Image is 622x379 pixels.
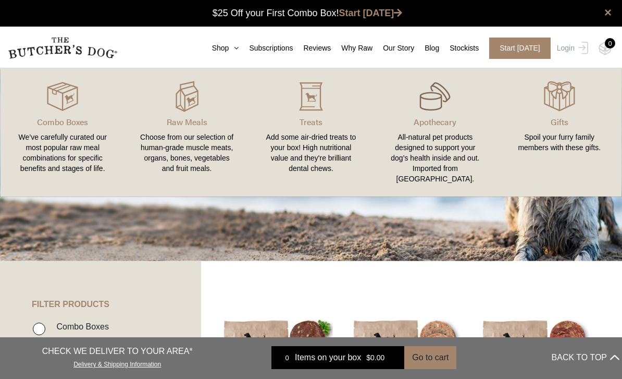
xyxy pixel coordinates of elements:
[605,38,615,48] div: 0
[271,346,404,369] a: 0 Items on your box $0.00
[202,43,239,54] a: Shop
[372,43,414,54] a: Our Story
[51,320,109,334] label: Combo Boxes
[13,132,112,174] div: We’ve carefully curated our most popular raw meal combinations for specific benefits and stages o...
[262,116,360,128] p: Treats
[239,43,293,54] a: Subscriptions
[604,6,612,19] a: close
[439,43,479,54] a: Stockists
[279,352,295,363] div: 0
[552,345,619,370] button: BACK TO TOP
[331,43,372,54] a: Why Raw
[385,116,484,128] p: Apothecary
[42,345,193,358] p: CHECK WE DELIVER TO YOUR AREA*
[249,79,373,186] a: Treats Add some air-dried treats to your box! High nutritional value and they're brilliant dental...
[489,38,551,59] span: Start [DATE]
[73,358,161,368] a: Delivery & Shipping Information
[1,79,125,186] a: Combo Boxes We’ve carefully curated our most popular raw meal combinations for specific benefits ...
[404,346,456,369] button: Go to cart
[554,38,588,59] a: Login
[366,353,384,362] bdi: 0.00
[510,116,609,128] p: Gifts
[366,353,370,362] span: $
[293,43,331,54] a: Reviews
[137,132,236,174] div: Choose from our selection of human-grade muscle meats, organs, bones, vegetables and fruit meals.
[13,116,112,128] p: Combo Boxes
[385,132,484,184] div: All-natural pet products designed to support your dog’s health inside and out. Imported from [GEO...
[510,132,609,153] div: Spoil your furry family members with these gifts.
[497,79,621,186] a: Gifts Spoil your furry family members with these gifts.
[339,8,403,18] a: Start [DATE]
[599,42,612,55] img: TBD_Cart-Empty.png
[295,351,361,364] span: Items on your box
[137,116,236,128] p: Raw Meals
[262,132,360,174] div: Add some air-dried treats to your box! High nutritional value and they're brilliant dental chews.
[414,43,439,54] a: Blog
[419,81,451,112] img: newTBD_Apothecary_Hover.png
[125,79,248,186] a: Raw Meals Choose from our selection of human-grade muscle meats, organs, bones, vegetables and fr...
[479,38,554,59] a: Start [DATE]
[373,79,497,186] a: Apothecary All-natural pet products designed to support your dog’s health inside and out. Importe...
